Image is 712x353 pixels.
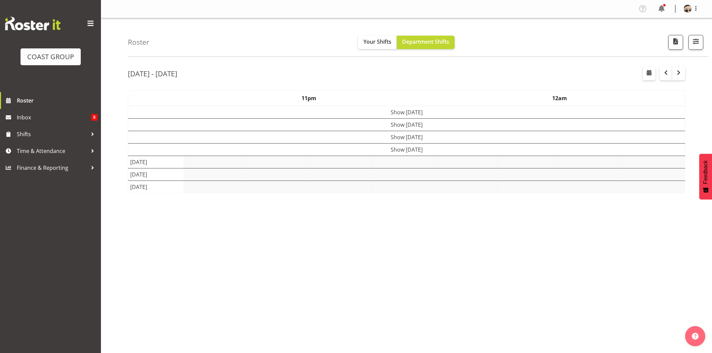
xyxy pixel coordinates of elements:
[643,67,655,80] button: Select a specific date within the roster.
[91,114,98,121] span: 8
[434,90,685,106] th: 12am
[684,5,692,13] img: aof-anujarawat71d0d1c466b097e0dd92e270e9672f26.png
[397,36,455,49] button: Department Shifts
[17,112,91,122] span: Inbox
[27,52,74,62] div: COAST GROUP
[17,146,87,156] span: Time & Attendance
[703,160,709,184] span: Feedback
[17,163,87,173] span: Finance & Reporting
[128,131,685,143] td: Show [DATE]
[17,129,87,139] span: Shifts
[128,38,149,46] h4: Roster
[363,38,391,45] span: Your Shifts
[128,156,184,168] td: [DATE]
[358,36,397,49] button: Your Shifts
[688,35,703,50] button: Filter Shifts
[402,38,449,45] span: Department Shifts
[184,90,434,106] th: 11pm
[128,181,184,193] td: [DATE]
[128,106,685,119] td: Show [DATE]
[5,17,61,30] img: Rosterit website logo
[692,333,699,340] img: help-xxl-2.png
[128,168,184,181] td: [DATE]
[699,154,712,199] button: Feedback - Show survey
[17,95,98,106] span: Roster
[128,118,685,131] td: Show [DATE]
[128,143,685,156] td: Show [DATE]
[668,35,683,50] button: Download a PDF of the roster according to the set date range.
[128,69,177,78] h2: [DATE] - [DATE]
